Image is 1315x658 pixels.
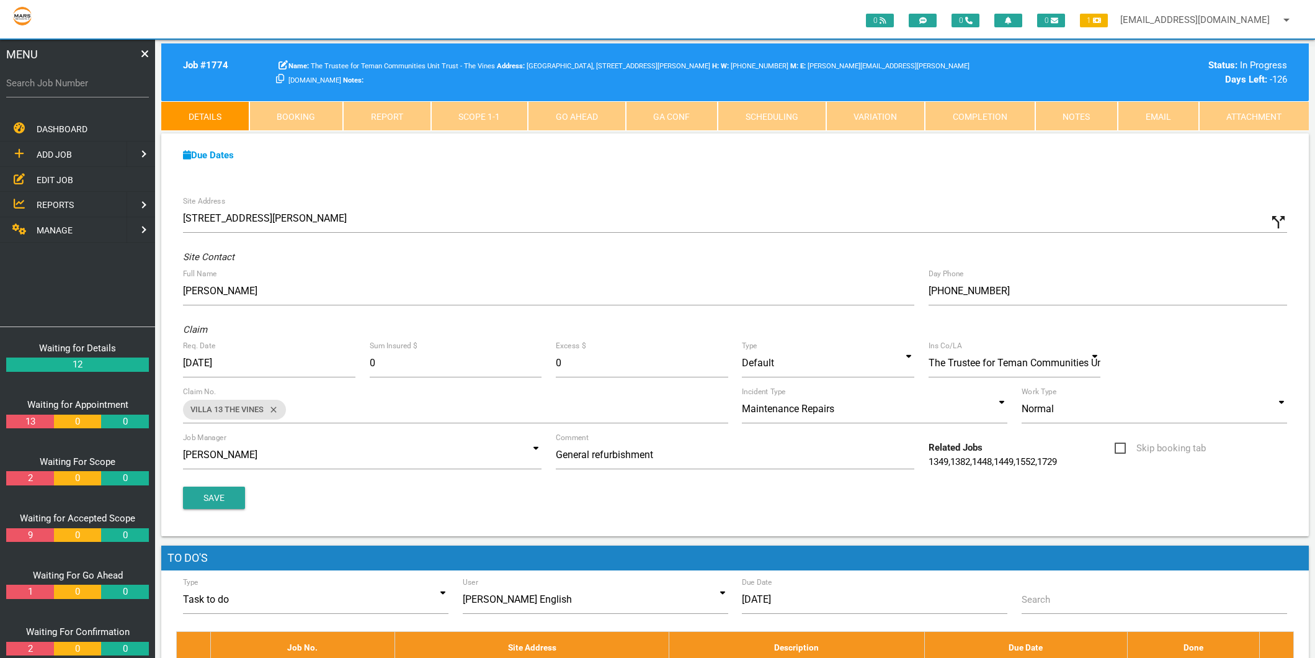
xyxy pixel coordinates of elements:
label: Excess $ [556,340,586,351]
a: 2 [6,642,53,656]
b: W: [721,62,729,70]
b: Related Jobs [929,442,983,453]
b: Address: [497,62,525,70]
a: 1382 [950,456,970,467]
a: Scheduling [718,101,826,131]
span: DASHBOARD [37,124,87,134]
a: Go Ahead [528,101,626,131]
span: MENU [6,46,38,63]
a: Waiting for Details [39,343,116,354]
b: Notes: [343,76,363,84]
label: Search Job Number [6,76,149,91]
a: 0 [101,642,148,656]
i: Site Contact [183,251,234,263]
i: Claim [183,324,207,335]
label: Sum Insured $ [370,340,417,351]
span: The Trustee for Teman Communities Unit Trust - The Vines [288,62,495,70]
label: User [463,577,478,588]
a: Details [161,101,249,131]
img: s3file [12,6,32,26]
label: Day Phone [929,268,964,279]
a: Waiting for Appointment [27,399,128,410]
button: Save [183,487,245,509]
label: Full Name [183,268,216,279]
a: Notes [1035,101,1118,131]
div: In Progress -126 [1022,58,1287,86]
a: 0 [54,642,101,656]
label: Type [742,340,757,351]
a: 1552 [1015,456,1035,467]
label: Work Type [1022,386,1056,397]
a: 1729 [1037,456,1057,467]
label: Claim No. [183,386,216,397]
label: Site Address [183,196,225,207]
b: Job # 1774 [183,60,228,71]
a: Waiting for Accepted Scope [20,513,135,524]
b: E: [800,62,806,70]
span: [PHONE_NUMBER] [721,62,788,70]
b: Days Left: [1225,74,1267,85]
a: Waiting For Confirmation [26,626,130,638]
span: [GEOGRAPHIC_DATA], [STREET_ADDRESS][PERSON_NAME] [497,62,710,70]
a: 13 [6,415,53,429]
a: 0 [101,528,148,543]
label: Search [1022,593,1050,607]
label: Comment [556,432,589,443]
a: 9 [6,528,53,543]
span: 0 [1037,14,1065,27]
span: 0 [866,14,894,27]
label: Req. Date [183,340,215,351]
a: Waiting For Go Ahead [33,570,123,581]
span: [PERSON_NAME][EMAIL_ADDRESS][PERSON_NAME][DOMAIN_NAME] [288,62,970,84]
label: Job Manager [183,432,226,443]
b: H: [712,62,719,70]
a: Booking [249,101,344,131]
a: 0 [101,415,148,429]
span: Skip booking tab [1115,441,1206,456]
span: MANAGE [37,225,73,235]
a: 1449 [994,456,1014,467]
a: Report [343,101,431,131]
i: close [264,400,279,420]
a: Attachment [1199,101,1309,131]
label: Incident Type [742,386,785,397]
a: Click here copy customer information. [276,74,284,85]
label: Ins Co/LA [929,340,962,351]
b: Name: [288,62,309,70]
a: Due Dates [183,150,234,161]
div: , , , , , [921,441,1107,469]
a: Scope 1-1 [431,101,528,131]
span: ADD JOB [37,150,72,160]
a: 0 [54,585,101,599]
span: EDIT JOB [37,174,73,184]
a: 0 [54,415,101,429]
b: M: [790,62,798,70]
label: Type [183,577,198,588]
label: Due Date [742,577,772,588]
a: Email [1118,101,1199,131]
a: Variation [826,101,925,131]
a: Waiting For Scope [40,456,115,467]
a: 0 [54,528,101,543]
a: 1 [6,585,53,599]
h1: To Do's [161,546,1309,570]
span: REPORTS [37,200,74,210]
div: VILLA 13 THE VINES [183,400,286,420]
span: 0 [952,14,979,27]
a: 0 [101,585,148,599]
a: 1349 [929,456,948,467]
a: 2 [6,471,53,485]
span: 1 [1080,14,1108,27]
a: 0 [54,471,101,485]
a: 1448 [972,456,992,467]
a: 12 [6,358,149,372]
a: GA Conf [626,101,718,131]
a: Completion [925,101,1035,131]
a: 0 [101,471,148,485]
i: Click to show custom address field [1269,213,1288,232]
b: Status: [1208,60,1237,71]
